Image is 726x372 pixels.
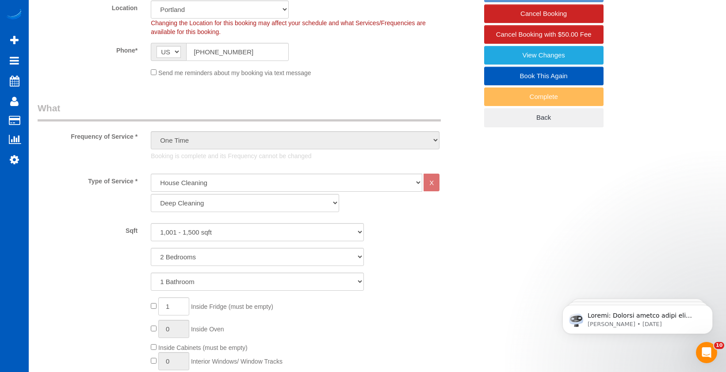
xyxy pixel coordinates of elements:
[158,344,248,351] span: Inside Cabinets (must be empty)
[191,303,273,310] span: Inside Fridge (must be empty)
[151,152,439,160] p: Booking is complete and its Frequency cannot be changed
[484,108,604,127] a: Back
[484,25,604,44] a: Cancel Booking with $50.00 Fee
[191,326,224,333] span: Inside Oven
[484,4,604,23] a: Cancel Booking
[31,129,144,141] label: Frequency of Service *
[186,43,289,61] input: Phone*
[191,358,283,365] span: Interior Windows/ Window Tracks
[496,30,592,38] span: Cancel Booking with $50.00 Fee
[38,102,441,121] legend: What
[151,19,426,35] span: Changing the Location for this booking may affect your schedule and what Services/Frequencies are...
[31,43,144,55] label: Phone*
[484,46,604,65] a: View Changes
[714,342,724,349] span: 10
[31,223,144,235] label: Sqft
[549,286,726,348] iframe: Intercom notifications message
[158,69,311,76] span: Send me reminders about my booking via text message
[696,342,717,363] iframe: Intercom live chat
[5,9,23,21] img: Automaid Logo
[31,0,144,12] label: Location
[31,174,144,186] label: Type of Service *
[484,67,604,85] a: Book This Again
